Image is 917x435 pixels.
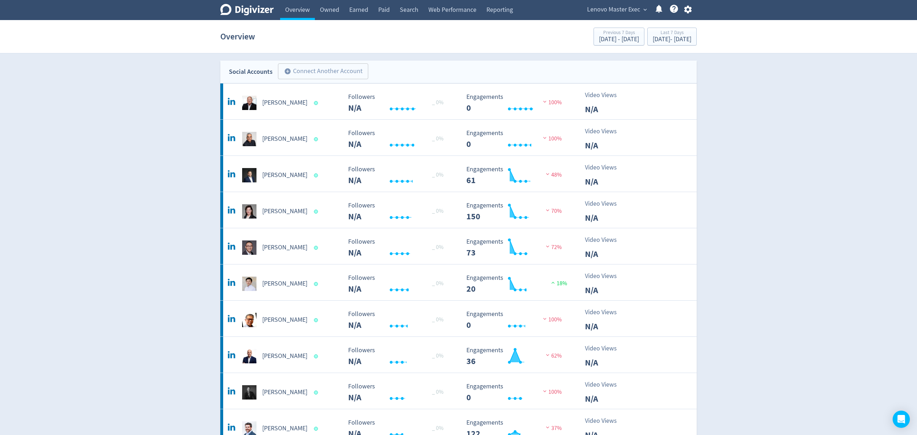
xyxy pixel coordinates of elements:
img: negative-performance.svg [541,135,548,140]
div: Open Intercom Messenger [893,411,910,428]
svg: Followers N/A [345,274,452,293]
span: Data last synced: 28 Aug 2025, 8:02am (AEST) [314,354,320,358]
p: N/A [585,392,626,405]
a: James Loh undefined[PERSON_NAME] Followers N/A Followers N/A _ 0% Engagements 0 Engagements 0 100... [220,301,697,336]
img: Emily Ketchen undefined [242,204,256,219]
img: negative-performance.svg [544,207,551,213]
p: Video Views [585,163,626,172]
h5: [PERSON_NAME] [262,388,307,397]
img: negative-performance.svg [541,388,548,394]
span: 100% [541,135,562,142]
span: Data last synced: 27 Aug 2025, 6:01pm (AEST) [314,318,320,322]
h5: [PERSON_NAME] [262,171,307,180]
img: Eddie Ang 洪珵东 undefined [242,168,256,182]
span: Data last synced: 28 Aug 2025, 1:02am (AEST) [314,137,320,141]
div: Previous 7 Days [599,30,639,36]
img: Daryl Cromer undefined [242,96,256,110]
p: Video Views [585,380,626,389]
svg: Followers N/A [345,347,452,366]
p: Video Views [585,126,626,136]
p: N/A [585,103,626,116]
span: expand_more [642,6,648,13]
span: 72% [544,244,562,251]
img: positive-performance.svg [549,280,557,285]
svg: Followers N/A [345,383,452,402]
h1: Overview [220,25,255,48]
h5: [PERSON_NAME] [262,352,307,360]
p: Video Views [585,344,626,353]
span: _ 0% [432,316,443,323]
span: 18% [549,280,567,287]
svg: Engagements 0 [463,130,570,149]
img: negative-performance.svg [544,352,551,358]
div: [DATE] - [DATE] [599,36,639,43]
img: negative-performance.svg [544,171,551,177]
span: _ 0% [432,99,443,106]
span: _ 0% [432,244,443,251]
button: Lenovo Master Exec [585,4,649,15]
span: _ 0% [432,280,443,287]
span: _ 0% [432,388,443,396]
img: George Toh undefined [242,277,256,291]
a: Daryl Cromer undefined[PERSON_NAME] Followers N/A Followers N/A _ 0% Engagements 0 Engagements 0 ... [220,83,697,119]
a: Emily Ketchen undefined[PERSON_NAME] Followers N/A Followers N/A _ 0% Engagements 150 Engagements... [220,192,697,228]
p: Video Views [585,416,626,426]
span: _ 0% [432,425,443,432]
svg: Engagements 150 [463,202,570,221]
h5: [PERSON_NAME] [262,243,307,252]
span: Data last synced: 28 Aug 2025, 9:02am (AEST) [314,427,320,431]
span: 48% [544,171,562,178]
a: Eric Yu Hai undefined[PERSON_NAME] Followers N/A Followers N/A _ 0% Engagements 73 Engagements 73... [220,228,697,264]
p: Video Views [585,307,626,317]
a: John Stamer undefined[PERSON_NAME] Followers N/A Followers N/A _ 0% Engagements 36 Engagements 36... [220,337,697,373]
span: Data last synced: 28 Aug 2025, 9:02am (AEST) [314,173,320,177]
a: Dilip Bhatia undefined[PERSON_NAME] Followers N/A Followers N/A _ 0% Engagements 0 Engagements 0 ... [220,120,697,156]
svg: Followers N/A [345,166,452,185]
img: John Stamer undefined [242,349,256,363]
span: 100% [541,99,562,106]
p: N/A [585,211,626,224]
img: Eric Yu Hai undefined [242,240,256,255]
span: Lenovo Master Exec [587,4,640,15]
h5: [PERSON_NAME] [262,424,307,433]
h5: [PERSON_NAME] [262,279,307,288]
div: Last 7 Days [653,30,691,36]
svg: Engagements 0 [463,311,570,330]
span: _ 0% [432,352,443,359]
h5: [PERSON_NAME] [262,99,307,107]
span: _ 0% [432,135,443,142]
span: _ 0% [432,207,443,215]
svg: Engagements 0 [463,94,570,113]
a: George Toh undefined[PERSON_NAME] Followers N/A Followers N/A _ 0% Engagements 20 Engagements 20 ... [220,264,697,300]
button: Connect Another Account [278,63,368,79]
svg: Followers N/A [345,311,452,330]
p: Video Views [585,199,626,209]
p: Video Views [585,271,626,281]
p: N/A [585,175,626,188]
div: Social Accounts [229,67,273,77]
span: 37% [544,425,562,432]
img: negative-performance.svg [544,244,551,249]
svg: Engagements 73 [463,238,570,257]
img: Dilip Bhatia undefined [242,132,256,146]
span: Data last synced: 28 Aug 2025, 3:01am (AEST) [314,246,320,250]
p: N/A [585,139,626,152]
img: Marco Andresen undefined [242,385,256,400]
svg: Followers N/A [345,94,452,113]
div: [DATE] - [DATE] [653,36,691,43]
button: Last 7 Days[DATE]- [DATE] [647,28,697,46]
h5: [PERSON_NAME] [262,207,307,216]
a: Eddie Ang 洪珵东 undefined[PERSON_NAME] Followers N/A Followers N/A _ 0% Engagements 61 Engagements ... [220,156,697,192]
p: N/A [585,320,626,333]
a: Connect Another Account [273,64,368,79]
svg: Engagements 0 [463,383,570,402]
span: 100% [541,388,562,396]
svg: Engagements 20 [463,274,570,293]
img: negative-performance.svg [544,425,551,430]
svg: Followers N/A [345,238,452,257]
button: Previous 7 Days[DATE] - [DATE] [594,28,644,46]
h5: [PERSON_NAME] [262,135,307,143]
span: add_circle [284,68,291,75]
span: Data last synced: 28 Aug 2025, 9:02am (AEST) [314,101,320,105]
svg: Engagements 61 [463,166,570,185]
